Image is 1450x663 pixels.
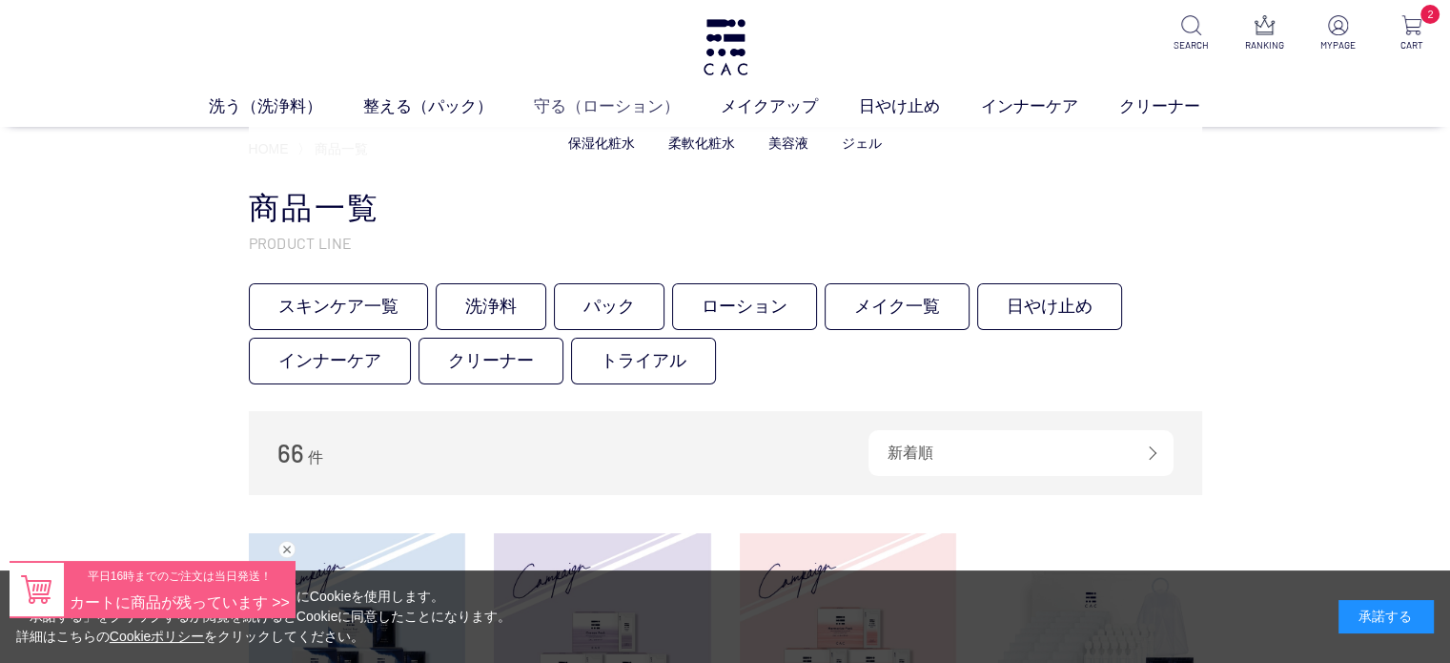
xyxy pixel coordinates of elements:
span: 件 [308,449,323,466]
a: 洗浄料 [436,283,546,330]
a: MYPAGE [1315,15,1361,52]
p: CART [1388,38,1435,52]
a: 整える（パック） [363,94,534,119]
img: logo [701,19,750,75]
div: 新着順 [868,430,1174,476]
a: メイク一覧 [825,283,970,330]
h1: 商品一覧 [249,188,1202,229]
span: 2 [1420,5,1440,24]
span: 66 [277,438,304,467]
a: ジェル [842,135,882,151]
a: ローション [672,283,817,330]
a: 2 CART [1388,15,1435,52]
div: 承諾する [1338,600,1434,633]
a: クリーナー [419,338,563,384]
a: クリーナー [1119,94,1241,119]
a: RANKING [1241,15,1288,52]
a: インナーケア [249,338,411,384]
a: トライアル [571,338,716,384]
p: PRODUCT LINE [249,233,1202,253]
a: インナーケア [981,94,1119,119]
a: メイクアップ [721,94,859,119]
a: SEARCH [1168,15,1215,52]
p: MYPAGE [1315,38,1361,52]
p: RANKING [1241,38,1288,52]
a: 柔軟化粧水 [668,135,735,151]
a: 保湿化粧水 [568,135,635,151]
a: 守る（ローション） [534,94,721,119]
a: Cookieポリシー [110,629,205,644]
p: SEARCH [1168,38,1215,52]
a: 洗う（洗浄料） [209,94,363,119]
a: 日やけ止め [859,94,981,119]
a: 日やけ止め [977,283,1122,330]
a: 美容液 [768,135,808,151]
a: スキンケア一覧 [249,283,428,330]
a: パック [554,283,664,330]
